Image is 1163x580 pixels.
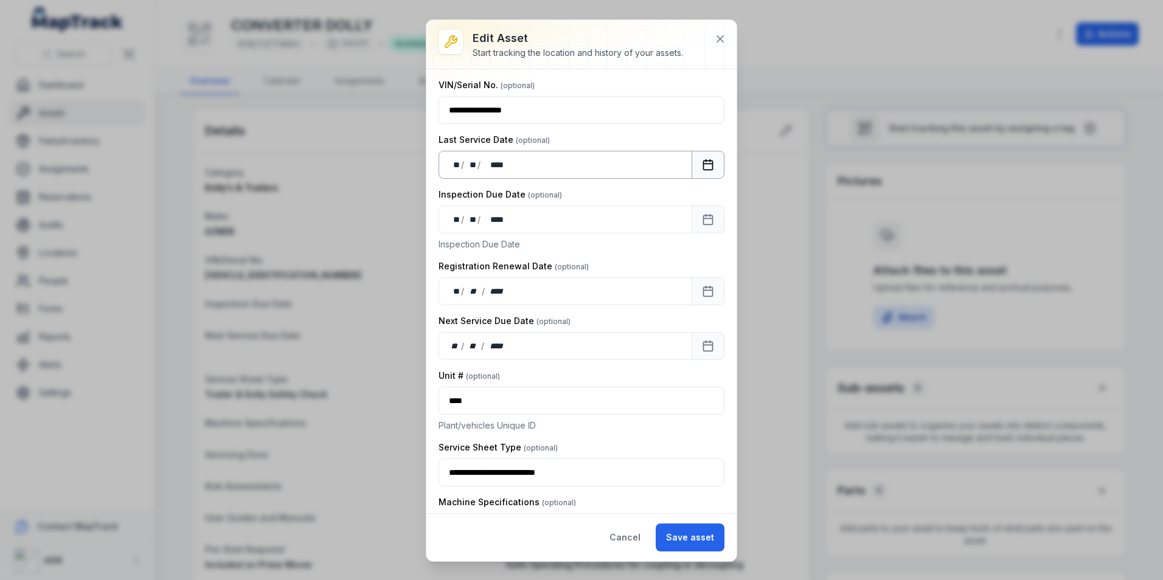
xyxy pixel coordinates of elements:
label: Next Service Due Date [439,315,571,327]
p: Plant/vehicles Unique ID [439,419,724,432]
h3: Edit asset [473,30,683,47]
div: / [461,159,465,171]
div: / [481,340,485,352]
div: year, [486,285,509,297]
label: Machine Specifications [439,496,576,508]
div: month, [465,159,477,171]
div: day, [449,285,461,297]
div: day, [449,159,461,171]
div: month, [465,340,482,352]
label: Last Service Date [439,134,550,146]
button: Calendar [692,277,724,305]
div: year, [482,159,505,171]
label: Registration Renewal Date [439,260,589,272]
div: day, [449,340,461,352]
button: Calendar [692,332,724,360]
p: Inspection Due Date [439,238,724,250]
div: / [482,285,486,297]
label: Service Sheet Type [439,441,558,454]
div: / [477,213,482,226]
button: Calendar [692,151,724,179]
div: / [461,340,465,352]
div: month, [465,285,482,297]
button: Save asset [656,523,724,551]
div: / [461,213,465,226]
label: VIN/Serial No. [439,79,535,91]
div: / [477,159,482,171]
div: day, [449,213,461,226]
div: month, [465,213,477,226]
button: Calendar [692,205,724,233]
div: year, [485,340,508,352]
button: Cancel [599,523,651,551]
div: year, [482,213,505,226]
div: Start tracking the location and history of your assets. [473,47,683,59]
label: Unit # [439,370,500,382]
label: Inspection Due Date [439,188,562,201]
div: / [461,285,465,297]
